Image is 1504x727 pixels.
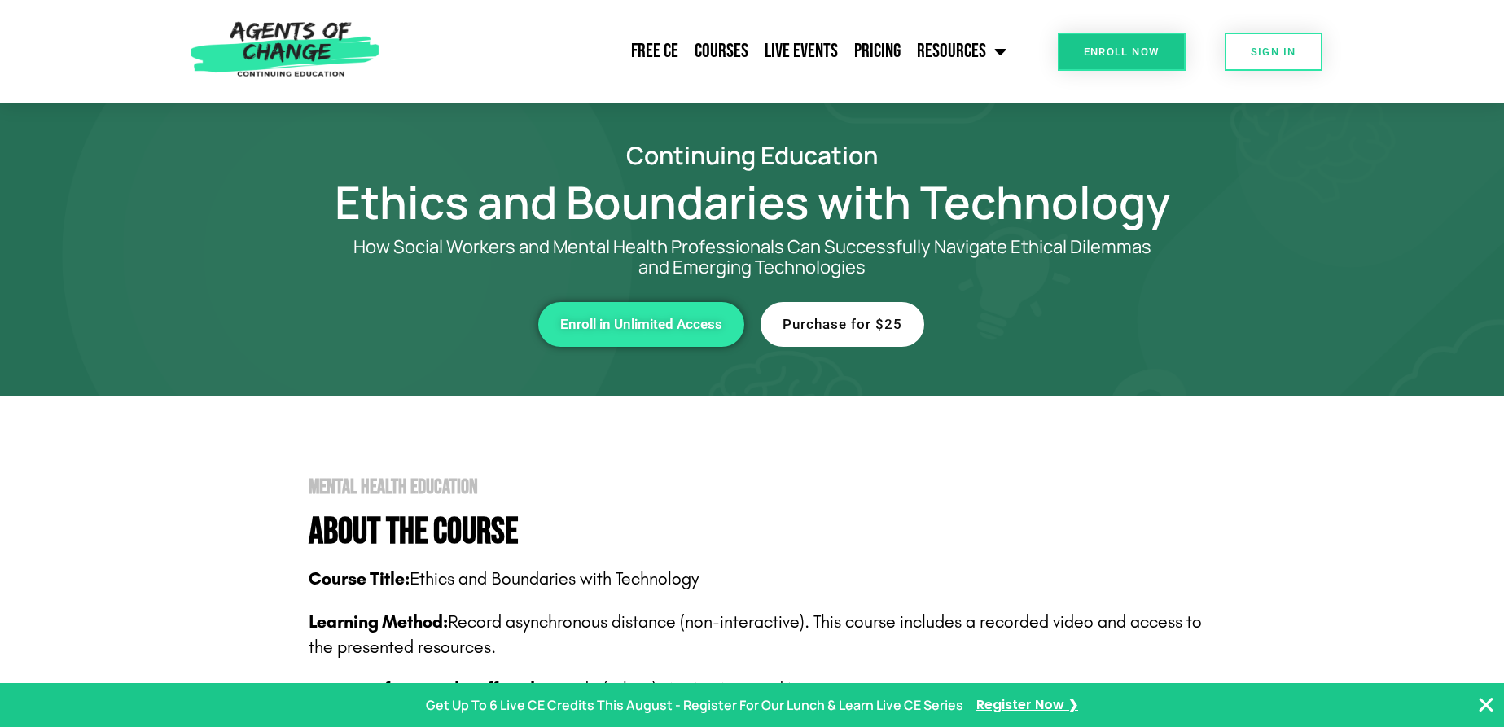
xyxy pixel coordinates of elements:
button: Close Banner [1476,695,1496,715]
h2: Mental Health Education [309,477,1217,497]
h4: About The Course [309,514,1217,550]
nav: Menu [388,31,1015,72]
a: Enroll in Unlimited Access [538,302,744,347]
a: Free CE [623,31,686,72]
a: Purchase for $25 [761,302,924,347]
b: Course Title: [309,568,410,589]
span: Amount of CE Credit Offered: [309,679,540,700]
h1: Ethics and Boundaries with Technology [288,183,1217,221]
a: SIGN IN [1225,33,1322,71]
a: Register Now ❯ [976,694,1078,717]
h2: Continuing Education [288,143,1217,167]
a: Resources [909,31,1015,72]
span: Enroll in Unlimited Access [560,318,722,331]
a: Courses [686,31,756,72]
span: Enroll Now [1084,46,1160,57]
b: Learning Method: [309,611,448,633]
p: Record asynchronous distance (non-interactive). This course includes a recorded video and access ... [309,610,1217,660]
span: SIGN IN [1251,46,1296,57]
p: 1 credit (Ethics). ASWB ACE and NBCC. [309,677,1217,703]
span: Purchase for $25 [783,318,902,331]
p: Ethics and Boundaries with Technology [309,567,1217,592]
p: How Social Workers and Mental Health Professionals Can Successfully Navigate Ethical Dilemmas and... [353,237,1151,278]
a: Pricing [846,31,909,72]
p: Get Up To 6 Live CE Credits This August - Register For Our Lunch & Learn Live CE Series [426,694,963,717]
a: Enroll Now [1058,33,1186,71]
a: Live Events [756,31,846,72]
